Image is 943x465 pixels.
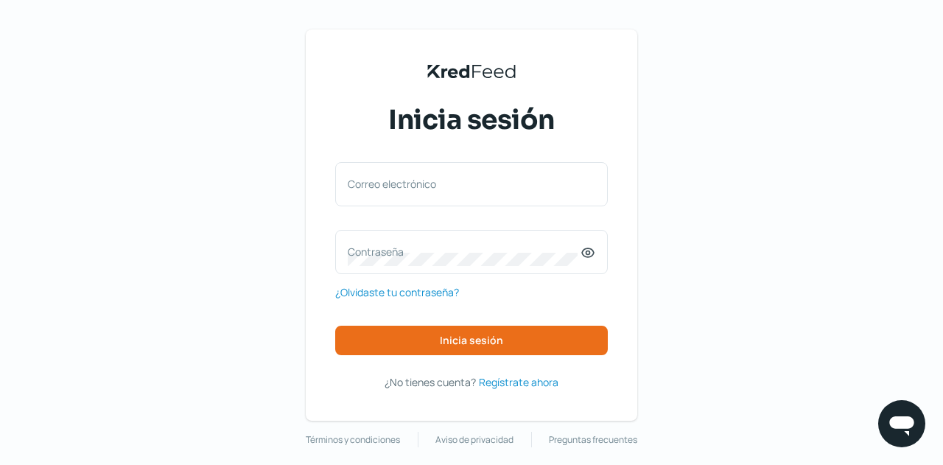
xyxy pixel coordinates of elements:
[348,245,581,259] label: Contraseña
[385,375,476,389] span: ¿No tienes cuenta?
[348,177,581,191] label: Correo electrónico
[440,335,503,346] span: Inicia sesión
[335,283,459,301] a: ¿Olvidaste tu contraseña?
[388,102,555,139] span: Inicia sesión
[479,373,558,391] a: Regístrate ahora
[549,432,637,448] a: Preguntas frecuentes
[435,432,513,448] a: Aviso de privacidad
[887,409,916,438] img: chatIcon
[306,432,400,448] a: Términos y condiciones
[335,326,608,355] button: Inicia sesión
